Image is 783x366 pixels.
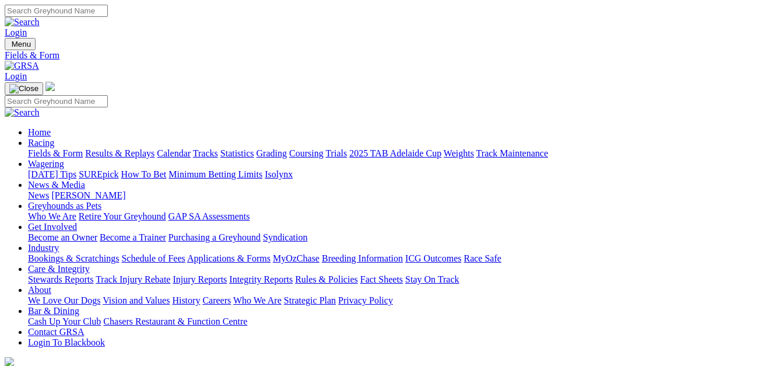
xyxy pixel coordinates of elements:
a: Who We Are [233,295,282,305]
a: Applications & Forms [187,253,271,263]
a: Greyhounds as Pets [28,201,101,211]
a: Track Injury Rebate [96,274,170,284]
div: Bar & Dining [28,316,778,327]
a: Stewards Reports [28,274,93,284]
a: How To Bet [121,169,167,179]
a: Bookings & Scratchings [28,253,119,263]
div: Get Involved [28,232,778,243]
img: Close [9,84,38,93]
img: Search [5,17,40,27]
a: Race Safe [464,253,501,263]
a: Rules & Policies [295,274,358,284]
a: 2025 TAB Adelaide Cup [349,148,441,158]
a: Racing [28,138,54,148]
div: About [28,295,778,306]
a: Coursing [289,148,324,158]
a: We Love Our Dogs [28,295,100,305]
a: News & Media [28,180,85,190]
a: Weights [444,148,474,158]
a: Grading [257,148,287,158]
a: Login [5,27,27,37]
a: Tracks [193,148,218,158]
img: Search [5,107,40,118]
a: Breeding Information [322,253,403,263]
a: Syndication [263,232,307,242]
a: SUREpick [79,169,118,179]
div: Care & Integrity [28,274,778,285]
a: [DATE] Tips [28,169,76,179]
a: Care & Integrity [28,264,90,274]
input: Search [5,95,108,107]
a: Isolynx [265,169,293,179]
a: Results & Replays [85,148,155,158]
a: Chasers Restaurant & Function Centre [103,316,247,326]
a: Strategic Plan [284,295,336,305]
a: News [28,190,49,200]
div: Wagering [28,169,778,180]
a: Vision and Values [103,295,170,305]
a: Integrity Reports [229,274,293,284]
div: Industry [28,253,778,264]
button: Toggle navigation [5,82,43,95]
a: GAP SA Assessments [168,211,250,221]
a: Careers [202,295,231,305]
a: Industry [28,243,59,253]
a: Login [5,71,27,81]
a: Login To Blackbook [28,337,105,347]
a: Purchasing a Greyhound [168,232,261,242]
div: Greyhounds as Pets [28,211,778,222]
div: News & Media [28,190,778,201]
a: Schedule of Fees [121,253,185,263]
a: Stay On Track [405,274,459,284]
a: Who We Are [28,211,76,221]
a: Get Involved [28,222,77,232]
a: Privacy Policy [338,295,393,305]
a: [PERSON_NAME] [51,190,125,200]
a: Fields & Form [28,148,83,158]
img: logo-grsa-white.png [45,82,55,91]
a: MyOzChase [273,253,319,263]
a: Injury Reports [173,274,227,284]
a: ICG Outcomes [405,253,461,263]
a: History [172,295,200,305]
a: Contact GRSA [28,327,84,337]
a: Retire Your Greyhound [79,211,166,221]
a: About [28,285,51,295]
a: Track Maintenance [476,148,548,158]
a: Become a Trainer [100,232,166,242]
span: Menu [12,40,31,48]
button: Toggle navigation [5,38,36,50]
a: Become an Owner [28,232,97,242]
div: Racing [28,148,778,159]
a: Calendar [157,148,191,158]
a: Fact Sheets [360,274,403,284]
a: Statistics [220,148,254,158]
img: GRSA [5,61,39,71]
a: Minimum Betting Limits [168,169,262,179]
input: Search [5,5,108,17]
a: Fields & Form [5,50,778,61]
a: Wagering [28,159,64,169]
a: Home [28,127,51,137]
a: Cash Up Your Club [28,316,101,326]
a: Trials [325,148,347,158]
a: Bar & Dining [28,306,79,316]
